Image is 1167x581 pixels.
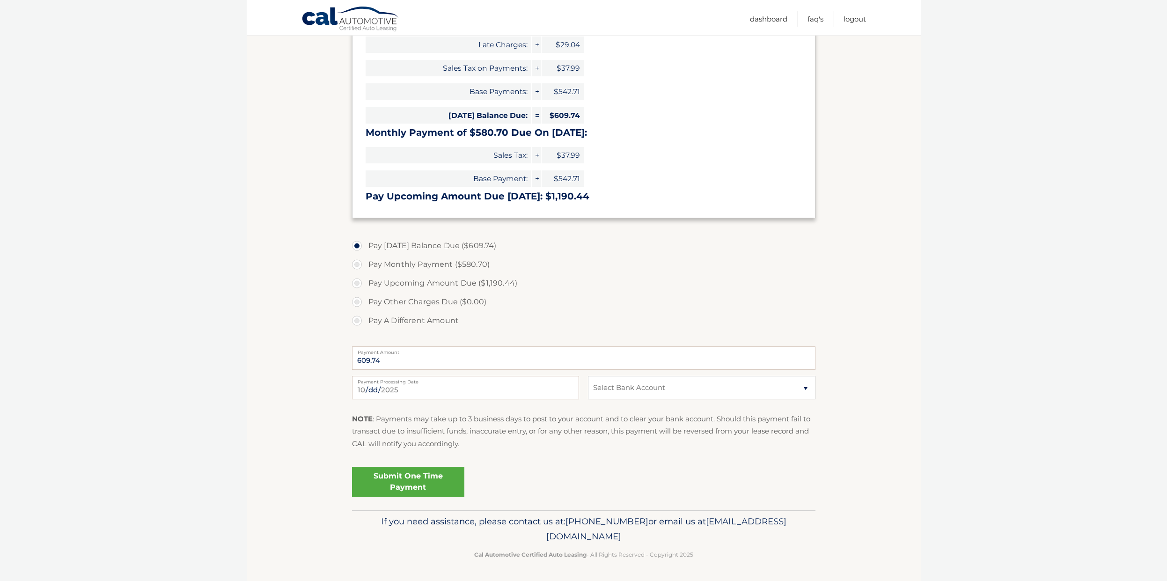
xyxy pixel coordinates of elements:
span: [PHONE_NUMBER] [565,516,648,527]
span: $542.71 [542,170,584,187]
h3: Monthly Payment of $580.70 Due On [DATE]: [366,127,802,139]
span: + [532,37,541,53]
span: + [532,60,541,76]
span: + [532,147,541,163]
label: Pay Monthly Payment ($580.70) [352,255,815,274]
span: = [532,107,541,124]
span: + [532,83,541,100]
a: Submit One Time Payment [352,467,464,497]
h3: Pay Upcoming Amount Due [DATE]: $1,190.44 [366,191,802,202]
a: Cal Automotive [301,6,400,33]
input: Payment Amount [352,346,815,370]
label: Payment Amount [352,346,815,354]
span: $29.04 [542,37,584,53]
input: Payment Date [352,376,579,399]
a: Dashboard [750,11,787,27]
label: Pay [DATE] Balance Due ($609.74) [352,236,815,255]
label: Pay Upcoming Amount Due ($1,190.44) [352,274,815,293]
p: If you need assistance, please contact us at: or email us at [358,514,809,544]
span: Sales Tax on Payments: [366,60,531,76]
span: Late Charges: [366,37,531,53]
strong: NOTE [352,414,373,423]
strong: Cal Automotive Certified Auto Leasing [474,551,587,558]
a: Logout [844,11,866,27]
span: $37.99 [542,60,584,76]
span: Base Payments: [366,83,531,100]
span: + [532,170,541,187]
span: $37.99 [542,147,584,163]
a: FAQ's [807,11,823,27]
label: Pay Other Charges Due ($0.00) [352,293,815,311]
p: : Payments may take up to 3 business days to post to your account and to clear your bank account.... [352,413,815,450]
span: $609.74 [542,107,584,124]
span: Sales Tax: [366,147,531,163]
label: Pay A Different Amount [352,311,815,330]
label: Payment Processing Date [352,376,579,383]
span: [DATE] Balance Due: [366,107,531,124]
span: Base Payment: [366,170,531,187]
span: $542.71 [542,83,584,100]
p: - All Rights Reserved - Copyright 2025 [358,550,809,559]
